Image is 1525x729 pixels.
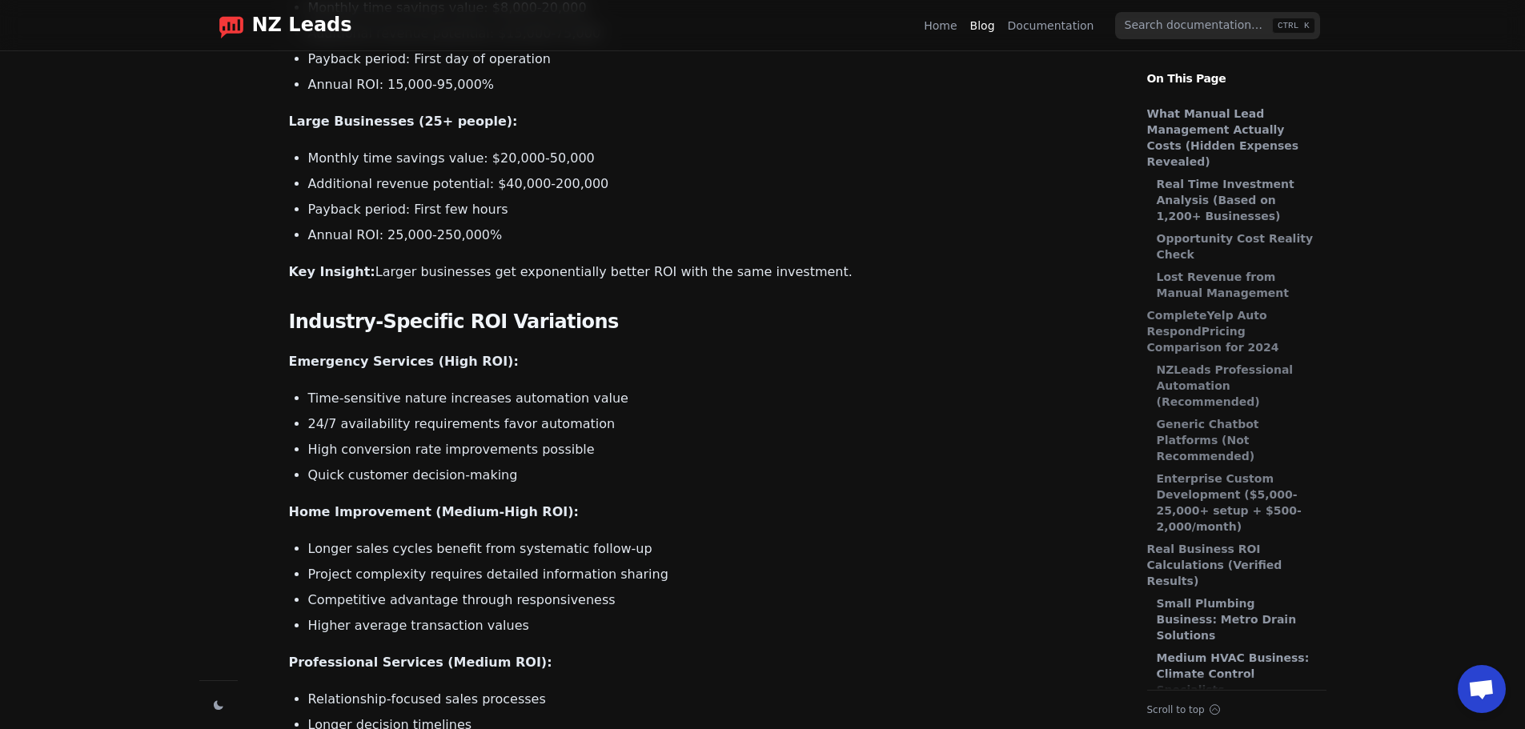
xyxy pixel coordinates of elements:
p: Larger businesses get exponentially better ROI with the same investment. [289,261,1096,283]
a: Documentation [1008,18,1094,34]
strong: Enterprise Custom Development ($5,000-25,000+ setup + $500-2,000/month) [1157,472,1302,533]
strong: Yelp Auto Respond [1147,309,1267,338]
li: Annual ROI: 15,000-95,000% [308,75,1096,94]
strong: Emergency Services (High ROI): [289,354,519,369]
li: Competitive advantage through responsiveness [308,591,1096,610]
a: Enterprise Custom Development ($5,000-25,000+ setup + $500-2,000/month) [1157,471,1318,535]
a: Small Plumbing Business: Metro Drain Solutions [1157,595,1318,643]
strong: NZLeads Professional Automation (Recommended) [1157,363,1294,408]
a: Lost Revenue from Manual Management [1157,269,1318,301]
a: NZLeads Professional Automation (Recommended) [1157,362,1318,410]
a: CompleteYelp Auto RespondPricing Comparison for 2024 [1147,307,1318,355]
a: Opportunity Cost Reality Check [1157,230,1318,262]
li: Time-sensitive nature increases automation value [308,389,1096,408]
strong: Industry-Specific ROI Variations [289,310,619,333]
li: Annual ROI: 25,000-250,000% [308,226,1096,245]
a: Open chat [1458,665,1506,713]
input: Search documentation… [1115,12,1320,39]
li: 24/7 availability requirements favor automation [308,415,1096,434]
img: logo [219,13,244,38]
a: Blog [970,18,995,34]
li: Additional revenue potential: $40,000-200,000 [308,174,1096,194]
strong: Lost Revenue from Manual Management [1157,270,1289,299]
span: NZ Leads [252,14,352,37]
a: Real Time Investment Analysis (Based on 1,200+ Businesses) [1157,176,1318,224]
strong: Key Insight: [289,264,375,279]
strong: Opportunity Cost Reality Check [1157,232,1314,261]
strong: Generic Chatbot Platforms (Not Recommended) [1157,418,1259,463]
li: Payback period: First day of operation [308,50,1096,69]
a: Home page [206,13,352,38]
strong: Small Plumbing Business: Metro Drain Solutions [1157,597,1297,642]
li: Monthly time savings value: $20,000-50,000 [308,149,1096,168]
li: Project complexity requires detailed information sharing [308,565,1096,584]
a: Medium HVAC Business: Climate Control Specialists [1157,650,1318,698]
li: Relationship-focused sales processes [308,690,1096,709]
button: Change theme [207,694,230,716]
li: Longer sales cycles benefit from systematic follow-up [308,539,1096,559]
li: Payback period: First few hours [308,200,1096,219]
p: On This Page [1134,51,1339,86]
a: What Manual Lead Management Actually Costs (Hidden Expenses Revealed) [1147,106,1318,170]
a: Generic Chatbot Platforms (Not Recommended) [1157,416,1318,464]
strong: Home Improvement (Medium-High ROI): [289,504,579,519]
strong: Large Businesses (25+ people): [289,114,518,129]
button: Scroll to top [1147,703,1326,716]
strong: Real Time Investment Analysis (Based on 1,200+ Businesses) [1157,178,1294,222]
a: Real Business ROI Calculations (Verified Results) [1147,541,1318,589]
li: High conversion rate improvements possible [308,440,1096,459]
li: Higher average transaction values [308,616,1096,635]
a: Home [924,18,957,34]
li: Quick customer decision-making [308,466,1096,485]
strong: Medium HVAC Business: Climate Control Specialists [1157,651,1310,696]
strong: Professional Services (Medium ROI): [289,655,552,670]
